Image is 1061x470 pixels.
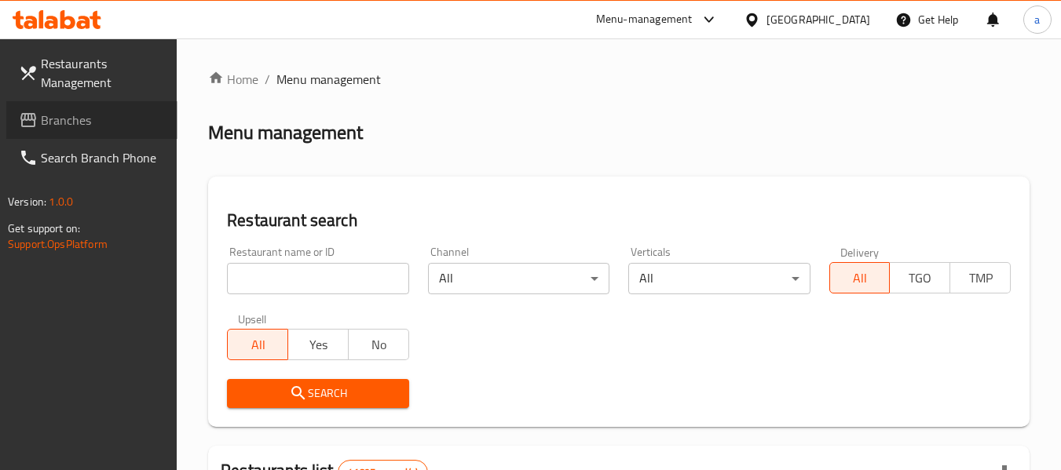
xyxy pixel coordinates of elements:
label: Delivery [840,246,880,257]
button: No [348,329,409,360]
li: / [265,70,270,89]
button: TGO [889,262,950,293]
button: TMP [949,262,1011,293]
h2: Menu management [208,120,363,145]
span: Search Branch Phone [41,148,165,167]
button: Yes [287,329,349,360]
span: Version: [8,191,46,212]
span: Branches [41,111,165,129]
span: a [1034,11,1040,28]
span: TGO [896,267,944,290]
div: All [428,263,609,294]
a: Home [208,70,258,89]
span: Get support on: [8,218,80,239]
span: All [234,333,282,356]
span: No [355,333,403,356]
span: 1.0.0 [49,191,73,212]
button: Search [227,379,408,408]
span: TMP [957,267,1004,290]
a: Search Branch Phone [6,139,177,177]
div: All [628,263,810,294]
span: Menu management [276,70,381,89]
nav: breadcrumb [208,70,1030,89]
label: Upsell [238,313,267,324]
span: All [836,267,884,290]
span: Search [240,384,396,403]
a: Support.OpsPlatform [8,234,108,254]
a: Restaurants Management [6,45,177,101]
span: Yes [295,333,342,356]
a: Branches [6,101,177,139]
input: Search for restaurant name or ID.. [227,263,408,294]
span: Restaurants Management [41,54,165,92]
button: All [829,262,891,293]
div: [GEOGRAPHIC_DATA] [766,11,870,28]
button: All [227,329,288,360]
div: Menu-management [596,10,693,29]
h2: Restaurant search [227,209,1011,232]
